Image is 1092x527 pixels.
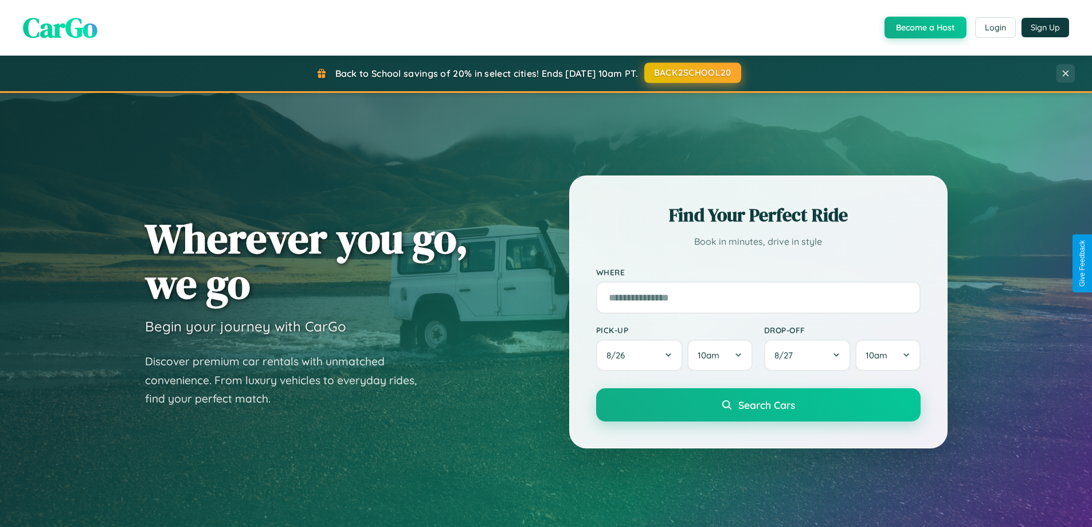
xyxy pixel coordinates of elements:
label: Drop-off [764,325,921,335]
h1: Wherever you go, we go [145,216,468,306]
button: Login [975,17,1016,38]
button: 8/26 [596,339,683,371]
h2: Find Your Perfect Ride [596,202,921,228]
button: Sign Up [1021,18,1069,37]
button: 10am [687,339,752,371]
label: Where [596,267,921,277]
span: 10am [866,350,887,361]
span: 8 / 26 [606,350,631,361]
span: Back to School savings of 20% in select cities! Ends [DATE] 10am PT. [335,68,638,79]
button: Search Cars [596,388,921,421]
span: 10am [698,350,719,361]
p: Discover premium car rentals with unmatched convenience. From luxury vehicles to everyday rides, ... [145,352,432,408]
div: Give Feedback [1078,240,1086,287]
h3: Begin your journey with CarGo [145,318,346,335]
button: 8/27 [764,339,851,371]
button: BACK2SCHOOL20 [644,63,741,83]
p: Book in minutes, drive in style [596,233,921,250]
button: Become a Host [884,17,966,38]
span: Search Cars [738,399,795,411]
label: Pick-up [596,325,753,335]
span: CarGo [23,9,97,46]
button: 10am [855,339,920,371]
span: 8 / 27 [774,350,799,361]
